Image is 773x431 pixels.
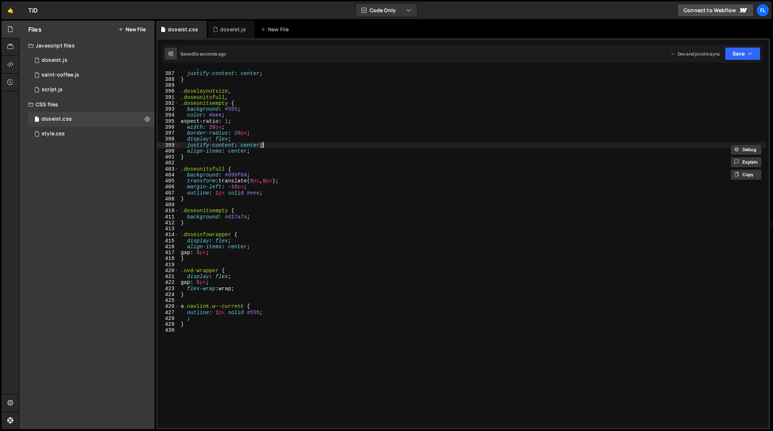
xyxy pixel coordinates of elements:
[158,88,179,94] div: 390
[158,100,179,106] div: 392
[158,190,179,196] div: 407
[28,82,155,97] div: 4604/24567.js
[20,97,155,112] div: CSS files
[158,316,179,321] div: 428
[158,238,179,244] div: 415
[158,327,179,333] div: 430
[1,1,20,19] a: 🤙
[670,51,720,57] div: Dev and prod in sync
[158,274,179,279] div: 421
[180,51,226,57] div: Saved
[158,256,179,261] div: 418
[28,127,155,141] div: 4604/25434.css
[158,262,179,268] div: 419
[158,178,179,184] div: 405
[28,25,42,33] h2: Files
[158,220,179,226] div: 412
[158,279,179,285] div: 422
[42,116,72,122] div: doseist.css
[158,184,179,190] div: 406
[158,303,179,309] div: 426
[158,142,179,148] div: 399
[158,286,179,292] div: 423
[158,196,179,202] div: 408
[42,86,63,93] div: script.js
[756,4,769,17] a: Fl
[158,130,179,136] div: 397
[158,148,179,154] div: 400
[158,208,179,214] div: 410
[158,106,179,112] div: 393
[158,124,179,130] div: 396
[158,226,179,232] div: 413
[158,160,179,166] div: 402
[677,4,754,17] a: Connect to Webflow
[158,232,179,238] div: 414
[158,250,179,256] div: 417
[261,26,292,33] div: New File
[28,6,38,15] div: TiD
[158,244,179,250] div: 416
[28,112,155,127] div: 4604/42100.css
[158,166,179,172] div: 403
[158,172,179,178] div: 404
[158,154,179,160] div: 401
[42,131,65,137] div: style.css
[158,71,179,76] div: 387
[42,57,67,64] div: doseist.js
[20,38,155,53] div: Javascript files
[158,136,179,142] div: 398
[158,292,179,298] div: 424
[158,298,179,303] div: 425
[158,95,179,100] div: 391
[42,72,79,78] div: saint-coffee.js
[725,47,760,60] button: Save
[158,321,179,327] div: 429
[730,169,762,180] button: Copy
[28,53,155,68] div: 4604/37981.js
[158,268,179,274] div: 420
[158,214,179,220] div: 411
[168,26,198,33] div: doseist.css
[158,112,179,118] div: 394
[158,310,179,316] div: 427
[194,51,226,57] div: 54 seconds ago
[730,157,762,168] button: Explain
[158,202,179,208] div: 409
[730,144,762,155] button: Debug
[158,76,179,82] div: 388
[158,118,179,124] div: 395
[118,26,146,32] button: New File
[28,68,155,82] div: 4604/27020.js
[220,26,246,33] div: doseist.js
[158,82,179,88] div: 389
[356,4,417,17] button: Code Only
